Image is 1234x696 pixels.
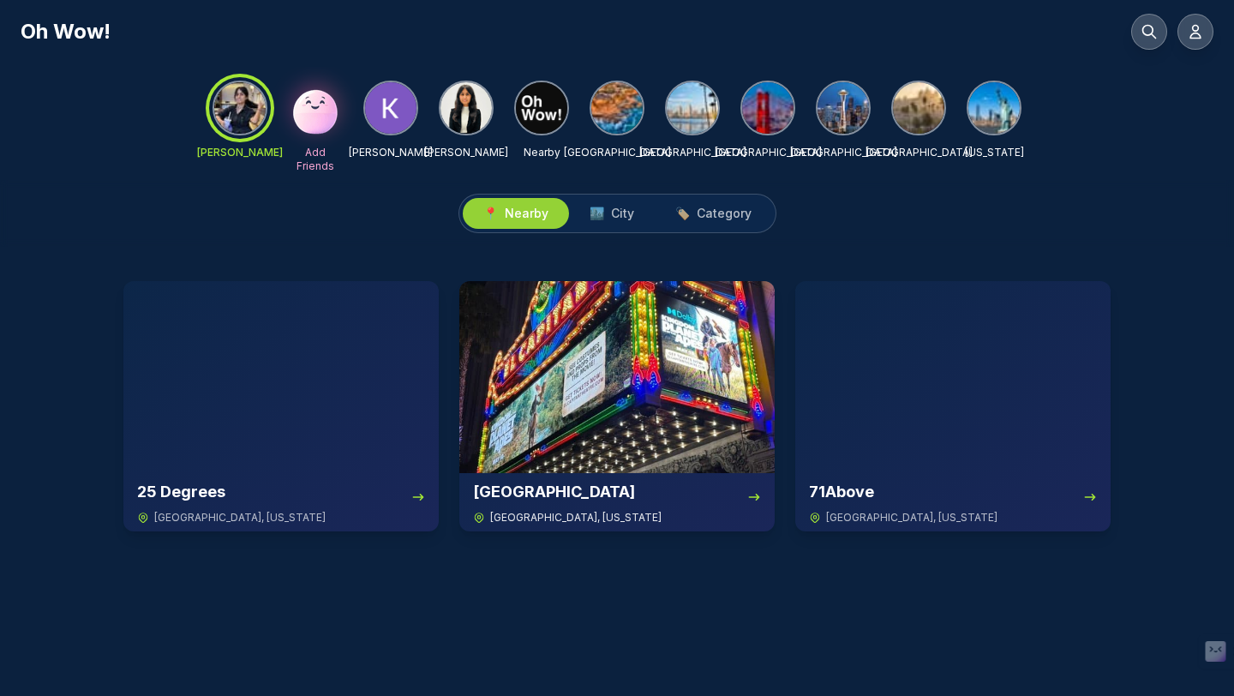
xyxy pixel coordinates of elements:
img: Orange County [591,82,643,134]
p: [GEOGRAPHIC_DATA] [564,146,671,159]
button: 🏷️Category [655,198,772,229]
button: 📍Nearby [463,198,569,229]
h3: 71Above [809,480,874,504]
img: 71Above [795,281,1111,473]
p: [PERSON_NAME] [349,146,433,159]
p: [PERSON_NAME] [197,146,283,159]
p: Add Friends [288,146,343,173]
img: Seattle [818,82,869,134]
span: 🏙️ [590,205,604,222]
span: [GEOGRAPHIC_DATA] , [US_STATE] [154,511,326,525]
img: Nearby [516,82,567,134]
span: Nearby [505,205,548,222]
span: [GEOGRAPHIC_DATA] , [US_STATE] [826,511,997,525]
img: Add Friends [288,81,343,135]
img: San Diego [667,82,718,134]
span: 📍 [483,205,498,222]
span: [GEOGRAPHIC_DATA] , [US_STATE] [490,511,662,525]
img: 25 Degrees [123,281,439,473]
p: [PERSON_NAME] [424,146,508,159]
span: Category [697,205,752,222]
img: KHUSHI KASTURIYA [440,82,492,134]
p: [GEOGRAPHIC_DATA] [790,146,897,159]
span: 🏷️ [675,205,690,222]
p: [GEOGRAPHIC_DATA] [715,146,822,159]
img: San Francisco [742,82,794,134]
button: 🏙️City [569,198,655,229]
img: El Capitan Theatre [459,281,775,473]
img: Los Angeles [893,82,944,134]
img: New York [968,82,1020,134]
p: [GEOGRAPHIC_DATA] [639,146,746,159]
img: Khushi Kasturiya [365,82,416,134]
h3: 25 Degrees [137,480,225,504]
span: City [611,205,634,222]
h3: [GEOGRAPHIC_DATA] [473,480,635,504]
h1: Oh Wow! [21,18,111,45]
p: [US_STATE] [965,146,1024,159]
p: Nearby [524,146,560,159]
p: [GEOGRAPHIC_DATA] [866,146,973,159]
